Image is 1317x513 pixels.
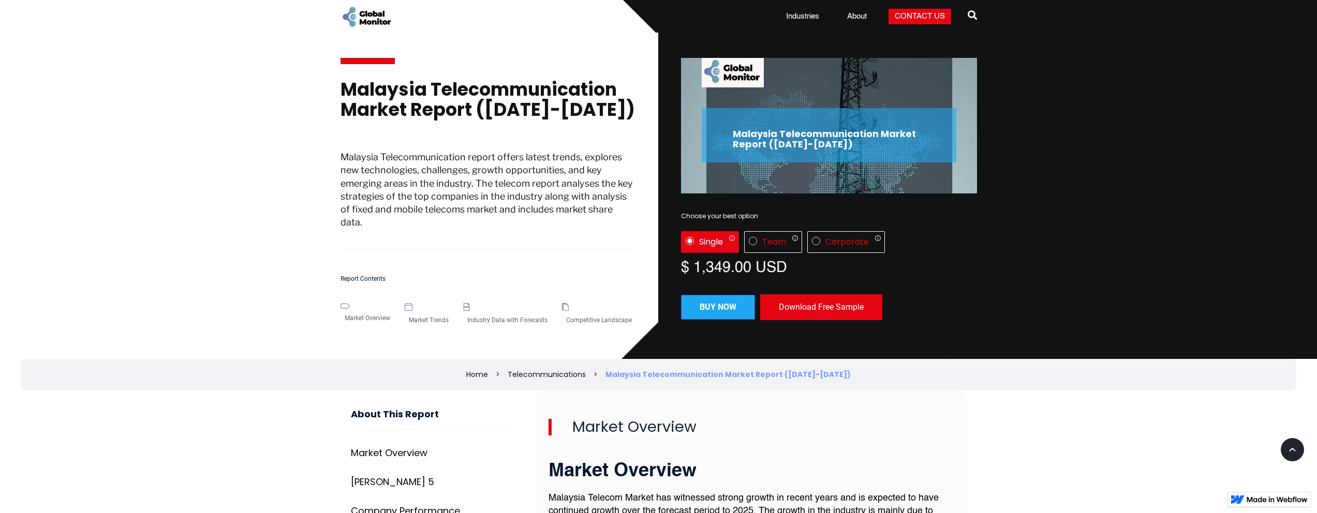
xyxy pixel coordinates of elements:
h3: Market Overview [549,461,954,482]
span:  [968,8,977,22]
a: Buy now [681,295,755,320]
p: Malaysia Telecommunication report offers latest trends, explores new technologies, challenges, gr... [341,150,637,250]
div: License [681,231,977,253]
a: Telecommunications [508,369,586,380]
div: Choose your best option [681,211,977,221]
div: Industry Data with Forecasts [463,311,552,329]
div: Team [762,237,786,247]
div: Download Free Sample [760,294,882,320]
h5: Report Contents [341,276,637,282]
a: [PERSON_NAME] 5 [351,472,511,492]
a: home [341,5,392,28]
div: Competitive Landscape [562,311,636,329]
div: $ 1,349.00 USD [681,258,977,274]
div: Market Overview [341,309,394,327]
a: Industries [780,11,825,22]
div: Single [699,237,723,247]
a:  [968,6,977,27]
h2: Malaysia Telecommunication Market Report ([DATE]-[DATE]) [733,129,925,149]
a: Contact Us [889,9,951,24]
div: Malaysia Telecommunication Market Report ([DATE]-[DATE]) [605,369,851,380]
div: Market Trends [405,311,453,329]
h2: Market Overview [549,419,954,435]
div: Corporate [825,237,869,247]
img: Made in Webflow [1247,496,1308,503]
a: Market Overview [351,443,511,463]
h3: About This Report [351,409,511,430]
div: > [496,369,500,380]
h1: Malaysia Telecommunication Market Report ([DATE]-[DATE]) [341,80,637,130]
a: About [841,11,873,22]
div: [PERSON_NAME] 5 [351,477,434,487]
div: Market Overview [351,448,427,458]
div: > [594,369,598,380]
a: Home [466,369,488,380]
